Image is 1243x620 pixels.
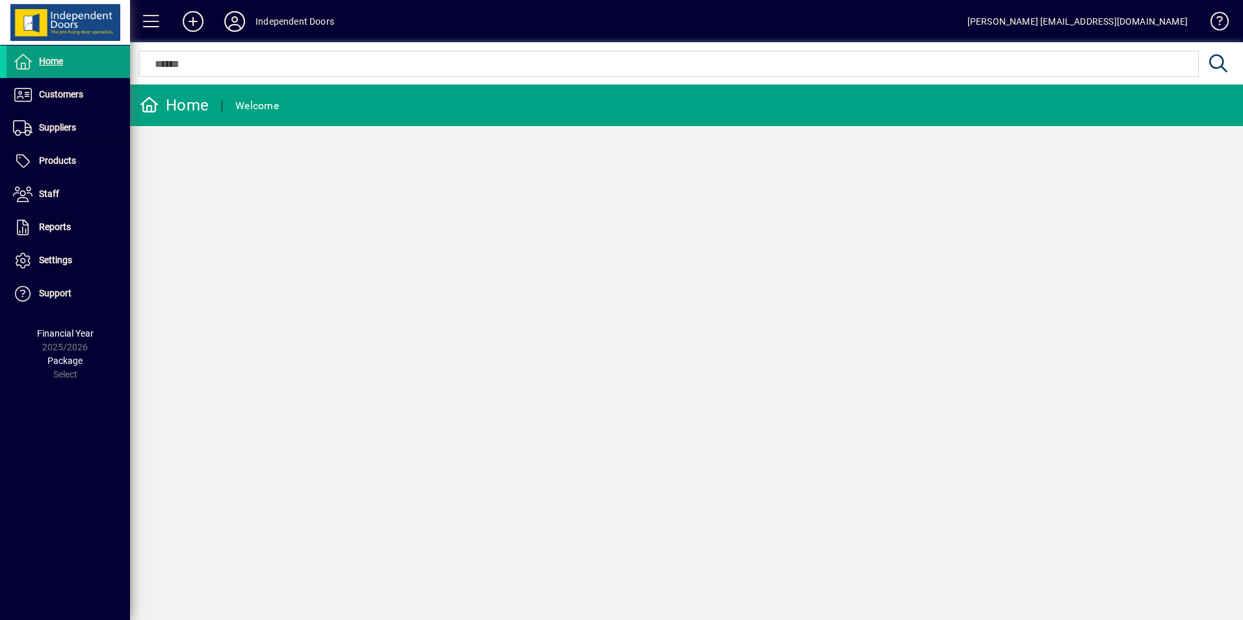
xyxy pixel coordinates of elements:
[39,122,76,133] span: Suppliers
[39,222,71,232] span: Reports
[172,10,214,33] button: Add
[214,10,255,33] button: Profile
[7,178,130,211] a: Staff
[140,95,209,116] div: Home
[7,112,130,144] a: Suppliers
[37,328,94,339] span: Financial Year
[235,96,279,116] div: Welcome
[7,79,130,111] a: Customers
[967,11,1188,32] div: [PERSON_NAME] [EMAIL_ADDRESS][DOMAIN_NAME]
[39,288,72,298] span: Support
[39,89,83,99] span: Customers
[7,278,130,310] a: Support
[39,56,63,66] span: Home
[7,244,130,277] a: Settings
[255,11,334,32] div: Independent Doors
[7,211,130,244] a: Reports
[1201,3,1227,45] a: Knowledge Base
[39,188,59,199] span: Staff
[39,155,76,166] span: Products
[39,255,72,265] span: Settings
[7,145,130,177] a: Products
[47,355,83,366] span: Package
